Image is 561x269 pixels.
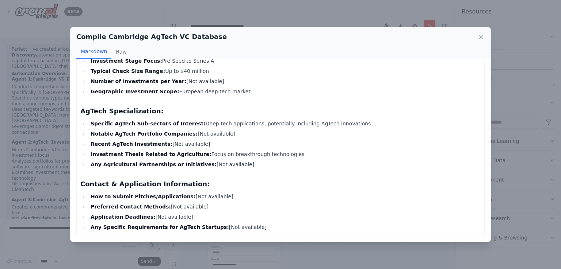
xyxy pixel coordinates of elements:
[88,223,481,231] li: [Not available]
[88,140,481,148] li: [Not available]
[91,204,171,210] strong: Preferred Contact Methods:
[88,56,481,65] li: Pre-Seed to Series A
[80,179,481,189] h3: Contact & Application Information:
[91,151,211,157] strong: Investment Thesis Related to Agriculture:
[88,202,481,211] li: [Not available]
[88,150,481,159] li: Focus on breakthrough technologies
[91,58,162,64] strong: Investment Stage Focus:
[80,106,481,116] h3: AgTech Specialization:
[111,45,131,59] button: Raw
[91,214,156,220] strong: Application Deadlines:
[88,192,481,201] li: [Not available]
[88,67,481,75] li: Up to $40 million
[91,224,229,230] strong: Any Specific Requirements for AgTech Startups:
[91,121,206,126] strong: Specific AgTech Sub-sectors of Interest:
[88,77,481,86] li: [Not available]
[91,89,179,94] strong: Geographic Investment Scope:
[88,160,481,169] li: [Not available]
[76,32,227,42] h2: Compile Cambridge AgTech VC Database
[91,68,165,74] strong: Typical Check Size Range:
[76,45,111,59] button: Markdown
[91,161,217,167] strong: Any Agricultural Partnerships or Initiatives:
[88,119,481,128] li: Deep tech applications, potentially including AgTech innovations
[91,194,196,199] strong: How to Submit Pitches/Applications:
[91,131,198,137] strong: Notable AgTech Portfolio Companies:
[88,213,481,221] li: [Not available]
[91,78,187,84] strong: Number of Investments per Year:
[91,141,172,147] strong: Recent AgTech Investments:
[88,129,481,138] li: [Not available]
[88,87,481,96] li: European deep tech market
